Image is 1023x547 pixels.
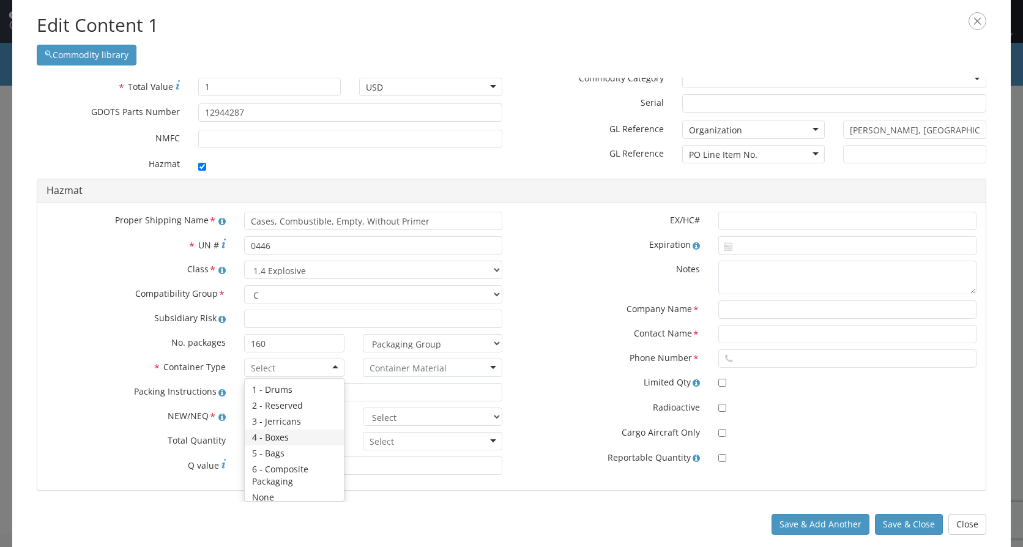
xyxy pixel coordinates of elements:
[188,460,219,471] span: Q value
[689,149,757,161] div: PO Line Item No.
[366,81,383,94] div: USD
[251,362,277,374] input: Select
[37,12,986,39] h2: Edit Content 1
[155,132,180,144] span: NMFC
[511,236,709,251] label: Expiration
[641,97,664,108] span: Serial
[245,414,344,430] div: 3 - Jerricans
[37,334,235,349] label: No. packages
[37,310,235,324] label: Subsidiary Risk
[37,285,235,302] label: Compatibility Group
[245,461,344,489] div: 6 - Composite Packaging
[168,434,226,446] span: Total Quantity
[37,261,235,277] label: Class
[245,489,344,505] div: None
[689,124,742,136] div: Organization
[163,362,226,373] span: Container Type
[609,123,664,135] span: GL Reference
[245,445,344,461] div: 5 - Bags
[37,383,235,398] label: Packing Instructions
[370,436,396,448] input: Select
[37,407,235,424] label: NEW/NEQ
[511,399,709,414] label: Radioactive
[198,239,219,251] span: UN #
[245,398,344,414] div: 2 - Reserved
[245,430,344,445] div: 4 - Boxes
[46,184,83,197] a: Hazmat
[511,374,709,389] label: Limited Qty
[579,72,664,84] span: Commodity Category
[128,81,173,92] span: Total Value
[511,325,709,341] label: Contact Name
[609,147,664,159] span: GL Reference
[37,45,136,65] button: Commodity library
[511,300,709,317] label: Company Name
[245,382,344,398] div: 1 - Drums
[511,424,709,439] label: Cargo Aircraft Only
[511,449,709,464] label: Reportable Quantity
[511,261,709,275] label: Notes
[149,158,180,169] span: Hazmat
[772,514,869,535] button: Save & Add Another
[91,106,180,117] span: GDOTS Parts Number
[875,514,943,535] button: Save & Close
[37,212,235,228] label: Proper Shipping Name
[370,362,447,374] input: Container Material
[948,514,986,535] button: Close
[511,212,709,226] label: EX/HC#
[511,349,709,366] label: Phone Number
